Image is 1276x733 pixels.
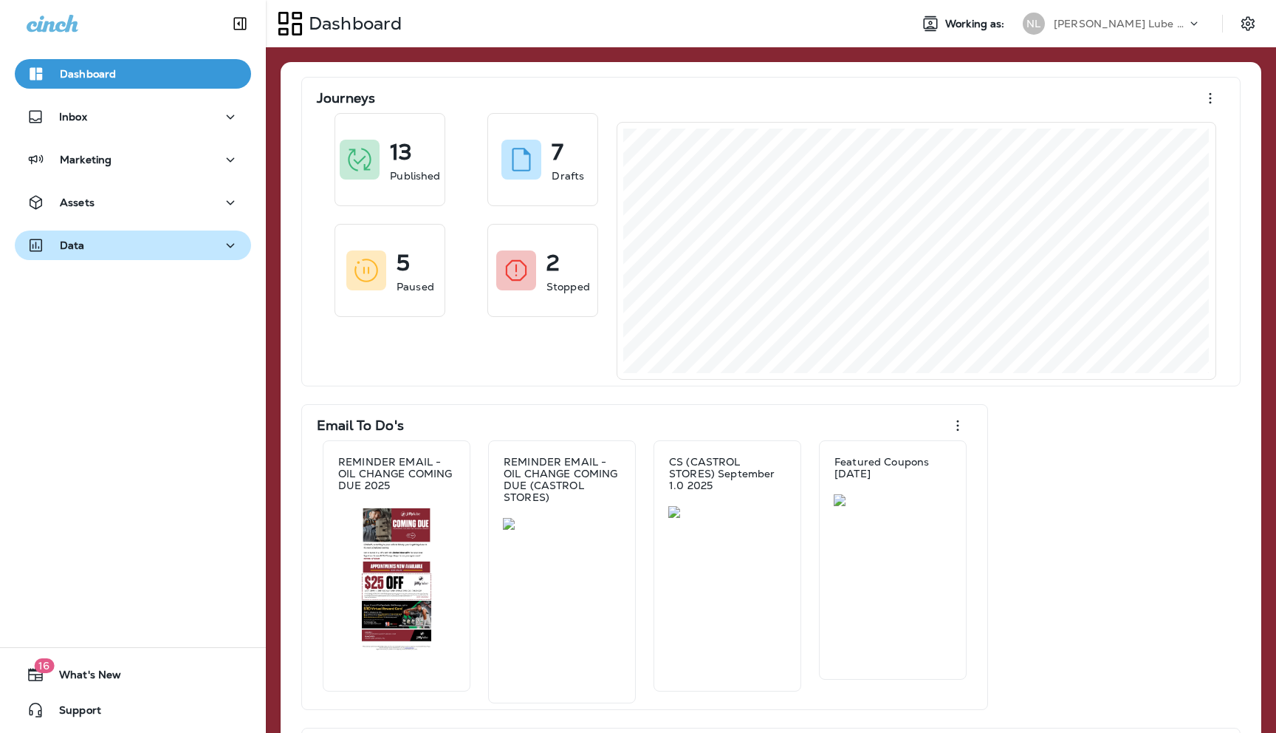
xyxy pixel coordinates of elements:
[15,695,251,725] button: Support
[945,18,1008,30] span: Working as:
[59,111,87,123] p: Inbox
[552,168,584,183] p: Drafts
[546,279,590,294] p: Stopped
[15,660,251,689] button: 16What's New
[44,669,121,686] span: What's New
[15,102,251,132] button: Inbox
[397,256,410,270] p: 5
[397,279,434,294] p: Paused
[668,506,786,518] img: ae74711a-5e74-4c4f-975b-ad7530d49ef3.jpg
[390,145,412,160] p: 13
[60,154,112,166] p: Marketing
[504,456,620,503] p: REMINDER EMAIL - OIL CHANGE COMING DUE (CASTROL STORES)
[60,239,85,251] p: Data
[337,506,456,651] img: 5a4684ac-e709-4a2b-9f3b-76d605647698.jpg
[1023,13,1045,35] div: NL
[317,418,404,433] p: Email To Do's
[503,518,621,530] img: f65d5214-3da7-45c7-9f65-dc3475b4f19b.jpg
[1235,10,1261,37] button: Settings
[15,188,251,217] button: Assets
[303,13,402,35] p: Dashboard
[552,145,563,160] p: 7
[546,256,560,270] p: 2
[44,704,101,722] span: Support
[834,494,952,506] img: 9df5d99b-f1b3-42a1-a85d-37b6f1cd81c5.jpg
[219,9,261,38] button: Collapse Sidebar
[60,197,95,208] p: Assets
[1054,18,1187,30] p: [PERSON_NAME] Lube Centers, Inc
[15,231,251,260] button: Data
[317,91,375,106] p: Journeys
[669,456,786,491] p: CS (CASTROL STORES) September 1.0 2025
[390,168,440,183] p: Published
[34,658,54,673] span: 16
[15,59,251,89] button: Dashboard
[15,145,251,174] button: Marketing
[60,68,116,80] p: Dashboard
[834,456,951,480] p: Featured Coupons [DATE]
[338,456,455,491] p: REMINDER EMAIL - OIL CHANGE COMING DUE 2025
